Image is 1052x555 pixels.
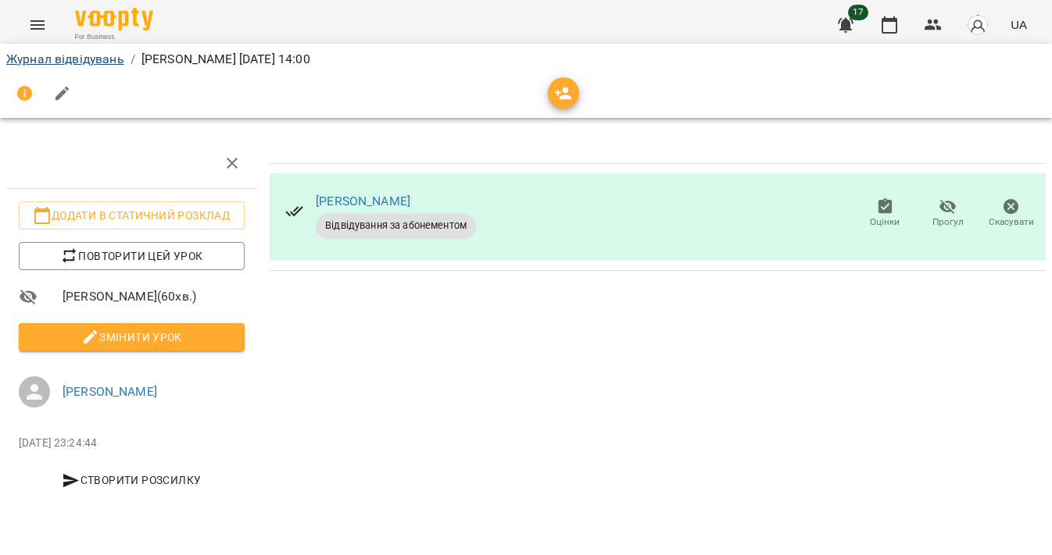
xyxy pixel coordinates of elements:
img: avatar_s.png [967,14,989,36]
button: Повторити цей урок [19,242,245,270]
button: Menu [19,6,56,44]
li: / [131,50,135,69]
button: Прогул [917,192,980,236]
button: UA [1004,10,1033,39]
span: [PERSON_NAME] ( 60 хв. ) [63,287,245,306]
button: Скасувати [979,192,1043,236]
span: Відвідування за абонементом [316,219,476,233]
a: Журнал відвідувань [6,52,124,66]
span: Створити розсилку [25,471,238,489]
button: Додати в статичний розклад [19,201,245,229]
a: [PERSON_NAME] [316,194,410,208]
button: Створити розсилку [19,466,245,494]
a: [PERSON_NAME] [63,384,157,399]
span: Змінити урок [31,328,232,347]
button: Оцінки [853,192,917,236]
span: 17 [848,5,868,20]
img: Voopty Logo [75,8,153,30]
button: Змінити урок [19,323,245,351]
span: Прогул [932,215,964,229]
p: [PERSON_NAME] [DATE] 14:00 [141,50,310,69]
span: Оцінки [870,215,900,229]
span: Додати в статичний розклад [31,206,232,225]
span: Скасувати [989,215,1034,229]
span: Повторити цей урок [31,247,232,265]
nav: breadcrumb [6,50,1046,69]
span: UA [1011,16,1027,33]
span: For Business [75,32,153,42]
p: [DATE] 23:24:44 [19,436,245,451]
